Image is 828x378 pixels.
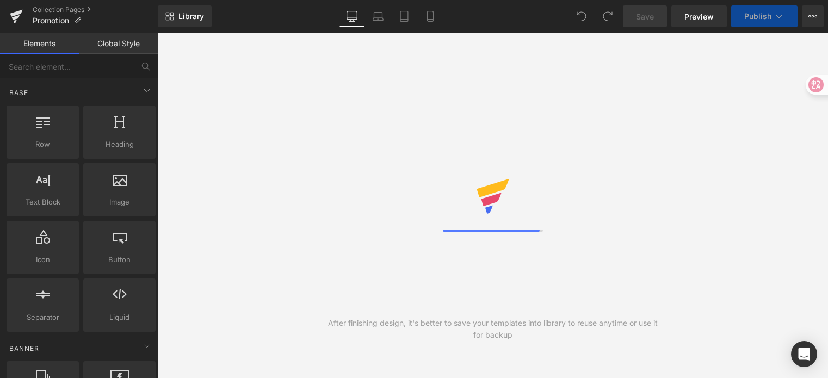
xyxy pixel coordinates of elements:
div: After finishing design, it's better to save your templates into library to reuse anytime or use i... [325,317,660,341]
span: Base [8,88,29,98]
a: Desktop [339,5,365,27]
span: Separator [10,312,76,323]
span: Preview [684,11,714,22]
span: Publish [744,12,771,21]
button: More [802,5,824,27]
a: New Library [158,5,212,27]
button: Undo [571,5,592,27]
a: Laptop [365,5,391,27]
span: Text Block [10,196,76,208]
span: Promotion [33,16,69,25]
span: Liquid [86,312,152,323]
span: Row [10,139,76,150]
button: Redo [597,5,619,27]
span: Icon [10,254,76,265]
a: Collection Pages [33,5,158,14]
a: Preview [671,5,727,27]
a: Mobile [417,5,443,27]
div: Open Intercom Messenger [791,341,817,367]
button: Publish [731,5,798,27]
span: Button [86,254,152,265]
a: Tablet [391,5,417,27]
span: Save [636,11,654,22]
span: Banner [8,343,40,354]
span: Image [86,196,152,208]
span: Heading [86,139,152,150]
a: Global Style [79,33,158,54]
span: Library [178,11,204,21]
